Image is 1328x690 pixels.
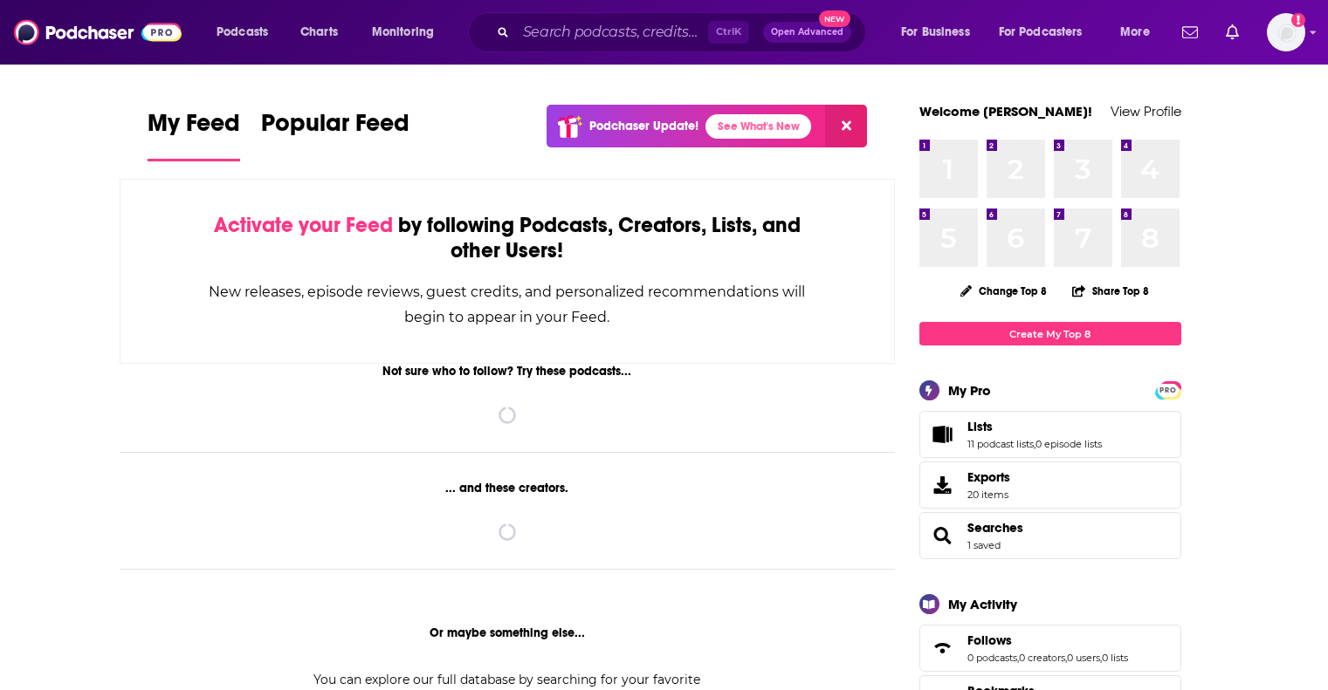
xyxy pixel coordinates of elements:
span: Monitoring [372,20,434,44]
span: Popular Feed [261,108,409,148]
span: Exports [967,469,1010,485]
span: Logged in as eringalloway [1267,13,1305,51]
span: New [819,10,850,27]
span: Exports [925,473,960,497]
span: 20 items [967,488,1010,501]
button: Open AdvancedNew [763,22,851,43]
span: Charts [300,20,338,44]
a: Lists [967,419,1102,434]
span: Open Advanced [771,28,843,37]
button: Show profile menu [1267,13,1305,51]
div: Not sure who to follow? Try these podcasts... [120,364,896,379]
a: Searches [967,520,1023,536]
a: 0 podcasts [967,652,1017,664]
span: Lists [919,411,1181,458]
img: Podchaser - Follow, Share and Rate Podcasts [14,16,182,49]
button: open menu [204,18,291,46]
a: Searches [925,523,960,548]
a: View Profile [1111,103,1181,120]
span: For Business [901,20,970,44]
p: Podchaser Update! [589,119,698,133]
div: by following Podcasts, Creators, Lists, and other Users! [208,213,808,263]
div: New releases, episode reviews, guest credits, and personalized recommendations will begin to appe... [208,279,808,330]
div: Or maybe something else... [120,625,896,640]
span: Activate your Feed [214,212,393,238]
a: 0 users [1067,652,1100,664]
a: Create My Top 8 [919,322,1181,345]
span: For Podcasters [999,20,1083,44]
button: Share Top 8 [1071,274,1150,308]
a: Follows [925,636,960,660]
a: Lists [925,422,960,447]
button: open menu [987,18,1108,46]
svg: Add a profile image [1291,13,1305,27]
a: Show notifications dropdown [1175,17,1205,47]
button: open menu [1108,18,1172,46]
a: See What's New [705,114,811,139]
a: PRO [1158,383,1179,396]
span: Ctrl K [708,21,749,44]
a: 1 saved [967,539,1001,551]
span: , [1100,652,1102,664]
a: Popular Feed [261,108,409,161]
span: Follows [967,632,1012,648]
a: Exports [919,461,1181,509]
a: 0 creators [1019,652,1065,664]
button: open menu [889,18,992,46]
div: My Activity [948,596,1017,612]
a: Welcome [PERSON_NAME]! [919,103,1092,120]
span: My Feed [148,108,240,148]
a: 11 podcast lists [967,438,1034,450]
a: My Feed [148,108,240,161]
span: Follows [919,625,1181,672]
span: More [1120,20,1150,44]
div: My Pro [948,382,991,399]
img: User Profile [1267,13,1305,51]
span: Lists [967,419,993,434]
a: Show notifications dropdown [1219,17,1246,47]
div: Search podcasts, credits, & more... [485,12,883,52]
a: 0 episode lists [1036,438,1102,450]
a: Follows [967,632,1128,648]
div: ... and these creators. [120,481,896,495]
span: Podcasts [217,20,268,44]
span: , [1034,438,1036,450]
span: , [1065,652,1067,664]
input: Search podcasts, credits, & more... [516,18,708,46]
a: 0 lists [1102,652,1128,664]
span: Searches [919,512,1181,559]
span: , [1017,652,1019,664]
span: PRO [1158,384,1179,397]
button: Change Top 8 [950,280,1058,302]
a: Charts [289,18,348,46]
button: open menu [360,18,457,46]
